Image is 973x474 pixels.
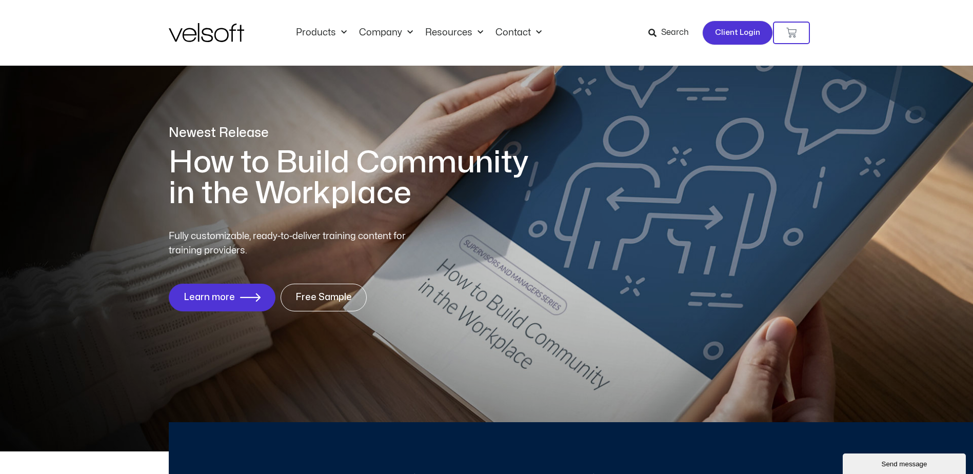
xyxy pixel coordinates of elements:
p: Fully customizable, ready-to-deliver training content for training providers. [169,229,424,258]
h1: How to Build Community in the Workplace [169,147,543,209]
p: Newest Release [169,124,543,142]
span: Free Sample [295,292,352,303]
nav: Menu [290,27,548,38]
a: ResourcesMenu Toggle [419,27,489,38]
a: Search [648,24,696,42]
iframe: chat widget [843,451,968,474]
a: ContactMenu Toggle [489,27,548,38]
a: ProductsMenu Toggle [290,27,353,38]
a: Learn more [169,284,275,311]
img: Velsoft Training Materials [169,23,244,42]
span: Search [661,26,689,39]
span: Learn more [184,292,235,303]
a: CompanyMenu Toggle [353,27,419,38]
span: Client Login [715,26,760,39]
a: Free Sample [281,284,367,311]
a: Client Login [702,21,773,45]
